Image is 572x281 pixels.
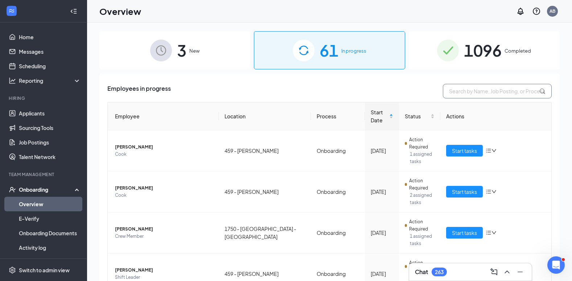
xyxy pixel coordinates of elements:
div: [DATE] [371,229,393,237]
span: Start Date [371,108,388,124]
span: Action Required [409,259,435,274]
span: 3 [177,38,186,63]
td: Onboarding [311,171,365,212]
span: Status [405,112,429,120]
a: Overview [19,197,81,211]
span: Action Required [409,136,435,151]
button: ChevronUp [501,266,513,278]
span: down [491,189,497,194]
svg: Settings [9,266,16,274]
span: bars [486,148,491,154]
button: ComposeMessage [488,266,500,278]
span: [PERSON_NAME] [115,266,213,274]
iframe: Intercom live chat [547,256,565,274]
span: Shift Leader [115,274,213,281]
th: Employee [108,102,219,130]
span: Start tasks [452,188,477,196]
td: 459 - [PERSON_NAME] [219,171,311,212]
a: Team [19,255,81,269]
th: Process [311,102,365,130]
svg: WorkstreamLogo [8,7,15,15]
span: bars [486,230,491,236]
a: Sourcing Tools [19,121,81,135]
div: AB [550,8,555,14]
svg: Collapse [70,8,77,15]
a: Messages [19,44,81,59]
span: 1096 [464,38,502,63]
span: New [189,47,199,54]
span: 2 assigned tasks [410,192,435,206]
span: down [491,230,497,235]
svg: UserCheck [9,186,16,193]
span: bars [486,189,491,195]
div: Onboarding [19,186,75,193]
a: Job Postings [19,135,81,150]
span: Cook [115,151,213,158]
span: Action Required [409,218,435,233]
svg: QuestionInfo [532,7,541,16]
td: 1750 - [GEOGRAPHIC_DATA] - [GEOGRAPHIC_DATA] [219,212,311,253]
a: Talent Network [19,150,81,164]
svg: ComposeMessage [490,268,498,276]
button: Start tasks [446,186,483,197]
a: Activity log [19,240,81,255]
div: Hiring [9,95,79,101]
button: Minimize [514,266,526,278]
a: E-Verify [19,211,81,226]
td: Onboarding [311,130,365,171]
span: Crew Member [115,233,213,240]
span: [PERSON_NAME] [115,225,213,233]
div: Team Management [9,171,79,178]
span: down [491,148,497,153]
td: 459 - [PERSON_NAME] [219,130,311,171]
svg: Minimize [516,268,524,276]
span: Action Required [409,177,435,192]
span: 1 assigned tasks [410,233,435,247]
span: 1 assigned tasks [410,151,435,165]
span: Completed [505,47,531,54]
svg: Analysis [9,77,16,84]
input: Search by Name, Job Posting, or Process [443,84,552,98]
th: Status [399,102,440,130]
span: Employees in progress [107,84,171,98]
span: In progress [341,47,366,54]
div: 263 [435,269,444,275]
button: Start tasks [446,227,483,239]
h3: Chat [415,268,428,276]
svg: ChevronUp [503,268,511,276]
div: Reporting [19,77,81,84]
h1: Overview [99,5,141,17]
div: [DATE] [371,270,393,278]
div: Switch to admin view [19,266,70,274]
a: Applicants [19,106,81,121]
div: [DATE] [371,147,393,155]
div: [DATE] [371,188,393,196]
span: [PERSON_NAME] [115,143,213,151]
a: Scheduling [19,59,81,73]
span: [PERSON_NAME] [115,184,213,192]
th: Actions [440,102,551,130]
span: Cook [115,192,213,199]
svg: Notifications [516,7,525,16]
button: Start tasks [446,145,483,156]
span: 61 [320,38,338,63]
th: Location [219,102,311,130]
span: Start tasks [452,229,477,237]
a: Home [19,30,81,44]
span: Start tasks [452,147,477,155]
td: Onboarding [311,212,365,253]
a: Onboarding Documents [19,226,81,240]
